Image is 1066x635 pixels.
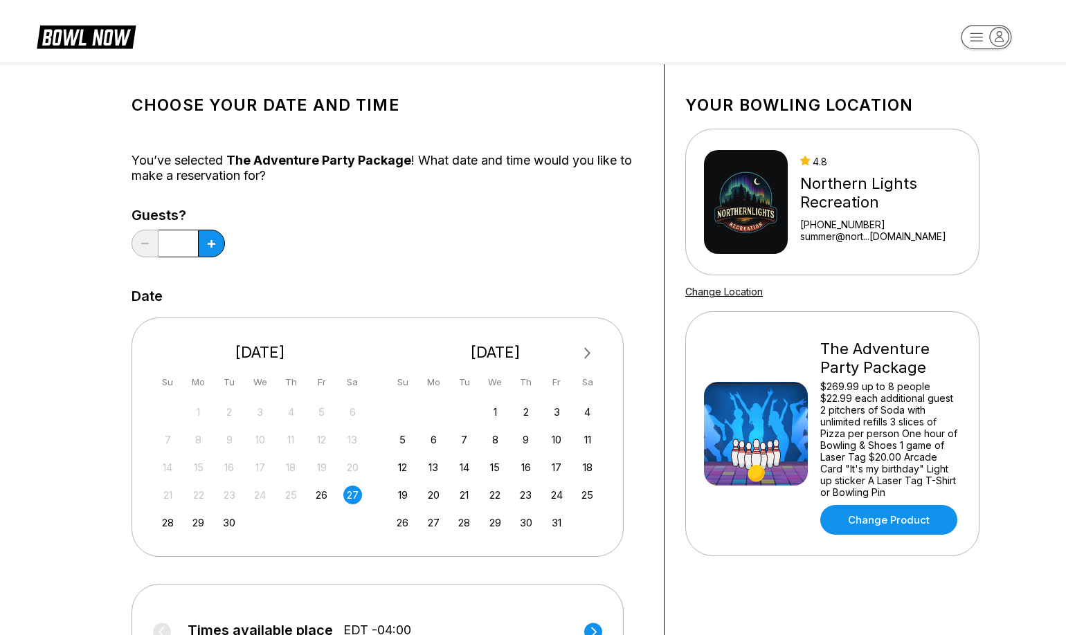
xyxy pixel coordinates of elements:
div: Choose Thursday, October 9th, 2025 [516,430,535,449]
div: Not available Friday, September 5th, 2025 [312,403,331,421]
div: Th [516,373,535,392]
div: Choose Saturday, October 11th, 2025 [578,430,597,449]
h1: Choose your Date and time [132,95,643,115]
div: Sa [578,373,597,392]
div: Th [282,373,300,392]
div: Not available Thursday, September 25th, 2025 [282,486,300,504]
div: Choose Friday, September 26th, 2025 [312,486,331,504]
div: Choose Thursday, October 23rd, 2025 [516,486,535,504]
div: Choose Thursday, October 16th, 2025 [516,458,535,477]
div: Not available Wednesday, September 10th, 2025 [251,430,269,449]
div: Not available Sunday, September 7th, 2025 [159,430,177,449]
button: Next Month [577,342,599,365]
div: Not available Thursday, September 11th, 2025 [282,430,300,449]
div: Choose Sunday, October 5th, 2025 [393,430,412,449]
div: Choose Sunday, October 19th, 2025 [393,486,412,504]
div: Not available Wednesday, September 24th, 2025 [251,486,269,504]
div: We [486,373,505,392]
div: Not available Wednesday, September 17th, 2025 [251,458,269,477]
div: Not available Monday, September 8th, 2025 [189,430,208,449]
div: Not available Thursday, September 18th, 2025 [282,458,300,477]
div: Choose Wednesday, October 8th, 2025 [486,430,505,449]
div: Not available Tuesday, September 16th, 2025 [220,458,239,477]
div: Choose Friday, October 31st, 2025 [548,513,566,532]
div: Fr [312,373,331,392]
div: Choose Monday, October 27th, 2025 [424,513,443,532]
a: Change Product [820,505,957,535]
div: Not available Saturday, September 20th, 2025 [343,458,362,477]
label: Guests? [132,208,225,223]
div: Choose Wednesday, October 1st, 2025 [486,403,505,421]
a: summer@nort...[DOMAIN_NAME] [800,230,961,242]
div: Not available Saturday, September 6th, 2025 [343,403,362,421]
div: Not available Saturday, September 13th, 2025 [343,430,362,449]
div: Not available Tuesday, September 9th, 2025 [220,430,239,449]
div: The Adventure Party Package [820,340,961,377]
div: Choose Saturday, October 18th, 2025 [578,458,597,477]
div: Su [159,373,177,392]
div: Choose Friday, October 10th, 2025 [548,430,566,449]
div: Choose Wednesday, October 15th, 2025 [486,458,505,477]
div: [DATE] [388,343,603,362]
h1: Your bowling location [685,95,979,115]
div: Choose Friday, October 24th, 2025 [548,486,566,504]
div: Choose Saturday, October 25th, 2025 [578,486,597,504]
div: Tu [455,373,473,392]
span: The Adventure Party Package [226,153,411,167]
div: Northern Lights Recreation [800,174,961,212]
img: Northern Lights Recreation [704,150,788,254]
div: Not available Sunday, September 14th, 2025 [159,458,177,477]
div: Choose Wednesday, October 29th, 2025 [486,513,505,532]
div: Choose Tuesday, October 28th, 2025 [455,513,473,532]
div: Not available Monday, September 15th, 2025 [189,458,208,477]
div: Not available Wednesday, September 3rd, 2025 [251,403,269,421]
div: Not available Tuesday, September 23rd, 2025 [220,486,239,504]
div: Choose Saturday, September 27th, 2025 [343,486,362,504]
div: Choose Thursday, October 2nd, 2025 [516,403,535,421]
div: Choose Monday, October 6th, 2025 [424,430,443,449]
div: [PHONE_NUMBER] [800,219,961,230]
div: Choose Monday, September 29th, 2025 [189,513,208,532]
div: Not available Sunday, September 21st, 2025 [159,486,177,504]
div: Choose Wednesday, October 22nd, 2025 [486,486,505,504]
div: Choose Friday, October 17th, 2025 [548,458,566,477]
div: Sa [343,373,362,392]
div: Not available Monday, September 1st, 2025 [189,403,208,421]
div: Choose Tuesday, October 14th, 2025 [455,458,473,477]
div: Choose Monday, October 13th, 2025 [424,458,443,477]
div: We [251,373,269,392]
div: Choose Sunday, October 12th, 2025 [393,458,412,477]
div: Tu [220,373,239,392]
div: Choose Sunday, October 26th, 2025 [393,513,412,532]
div: Choose Tuesday, October 21st, 2025 [455,486,473,504]
div: month 2025-09 [156,401,364,532]
div: Mo [189,373,208,392]
div: Choose Sunday, September 28th, 2025 [159,513,177,532]
div: Choose Tuesday, October 7th, 2025 [455,430,473,449]
div: Choose Friday, October 3rd, 2025 [548,403,566,421]
div: Choose Monday, October 20th, 2025 [424,486,443,504]
div: You’ve selected ! What date and time would you like to make a reservation for? [132,153,643,183]
div: Not available Friday, September 19th, 2025 [312,458,331,477]
div: Choose Saturday, October 4th, 2025 [578,403,597,421]
div: Fr [548,373,566,392]
div: Not available Thursday, September 4th, 2025 [282,403,300,421]
div: Not available Friday, September 12th, 2025 [312,430,331,449]
div: [DATE] [153,343,368,362]
img: The Adventure Party Package [704,382,808,486]
div: month 2025-10 [392,401,599,532]
a: Change Location [685,286,763,297]
div: Mo [424,373,443,392]
div: 4.8 [800,156,961,167]
label: Date [132,288,163,304]
div: Choose Thursday, October 30th, 2025 [516,513,535,532]
div: $269.99 up to 8 people $22.99 each additional guest 2 pitchers of Soda with unlimited refills 3 s... [820,380,961,498]
div: Su [393,373,412,392]
div: Not available Tuesday, September 2nd, 2025 [220,403,239,421]
div: Choose Tuesday, September 30th, 2025 [220,513,239,532]
div: Not available Monday, September 22nd, 2025 [189,486,208,504]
